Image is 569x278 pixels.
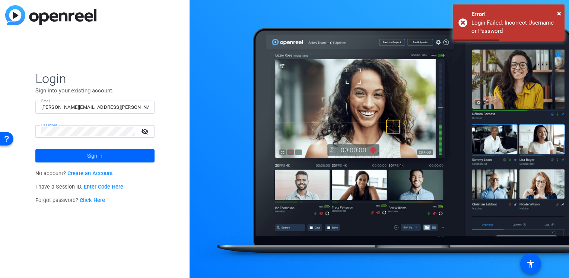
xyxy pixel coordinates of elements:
button: Sign in [35,149,155,162]
a: Create an Account [67,170,113,177]
button: Close [557,8,561,19]
span: Sign in [87,146,102,165]
div: Login Failed. Incorrect Username or Password [471,19,559,35]
mat-icon: accessibility [526,259,535,268]
mat-icon: visibility_off [137,126,155,137]
mat-label: Email [41,99,51,103]
span: Forgot password? [35,197,105,203]
input: Enter Email Address [41,103,149,112]
a: Enter Code Here [84,184,123,190]
p: Sign into your existing account. [35,86,155,95]
div: Error! [471,10,559,19]
span: No account? [35,170,113,177]
img: blue-gradient.svg [5,5,96,25]
mat-label: Password [41,123,57,127]
a: Click Here [80,197,105,203]
span: × [557,9,561,18]
span: Login [35,71,155,86]
span: I have a Session ID. [35,184,124,190]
